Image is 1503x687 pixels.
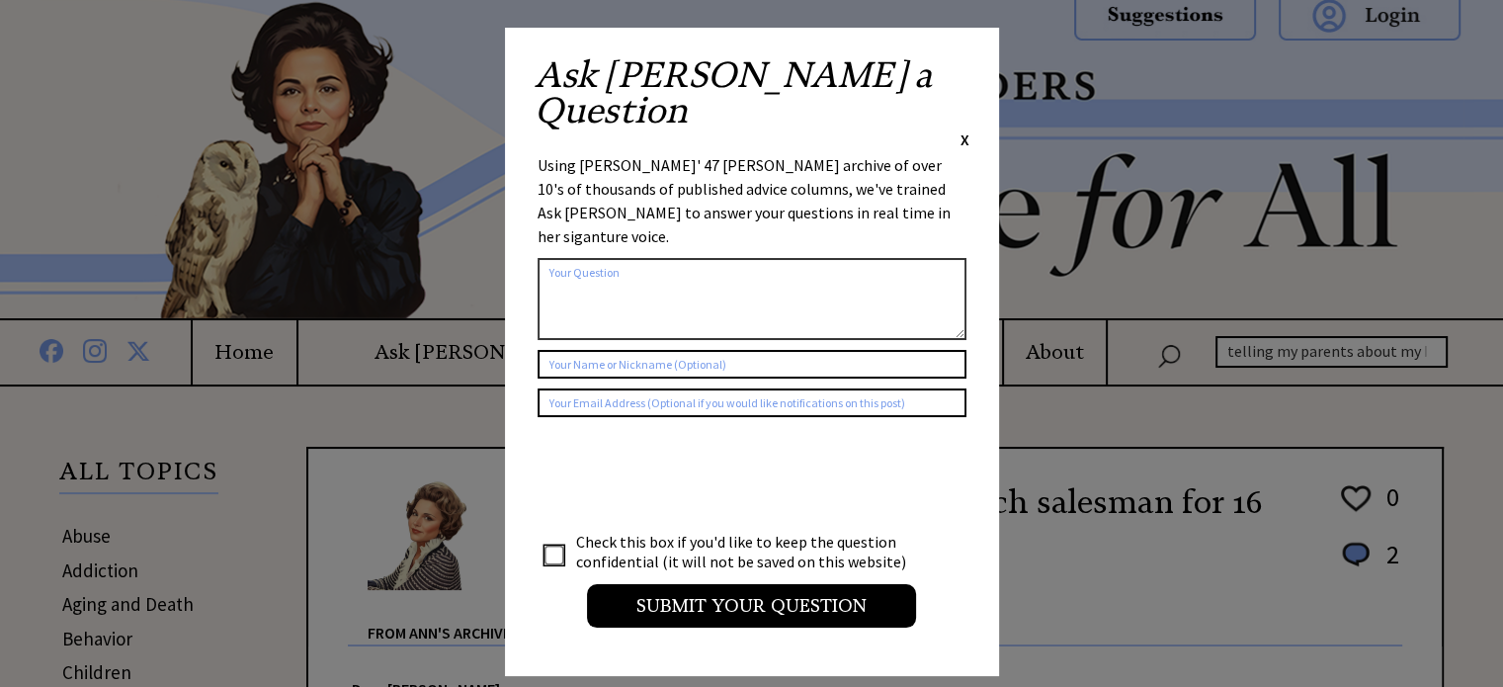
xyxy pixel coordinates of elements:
[538,153,966,248] div: Using [PERSON_NAME]' 47 [PERSON_NAME] archive of over 10's of thousands of published advice colum...
[575,531,925,572] td: Check this box if you'd like to keep the question confidential (it will not be saved on this webs...
[587,584,916,628] input: Submit your Question
[960,129,969,149] span: X
[538,350,966,379] input: Your Name or Nickname (Optional)
[538,437,838,514] iframe: reCAPTCHA
[535,57,969,129] h2: Ask [PERSON_NAME] a Question
[538,388,966,417] input: Your Email Address (Optional if you would like notifications on this post)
